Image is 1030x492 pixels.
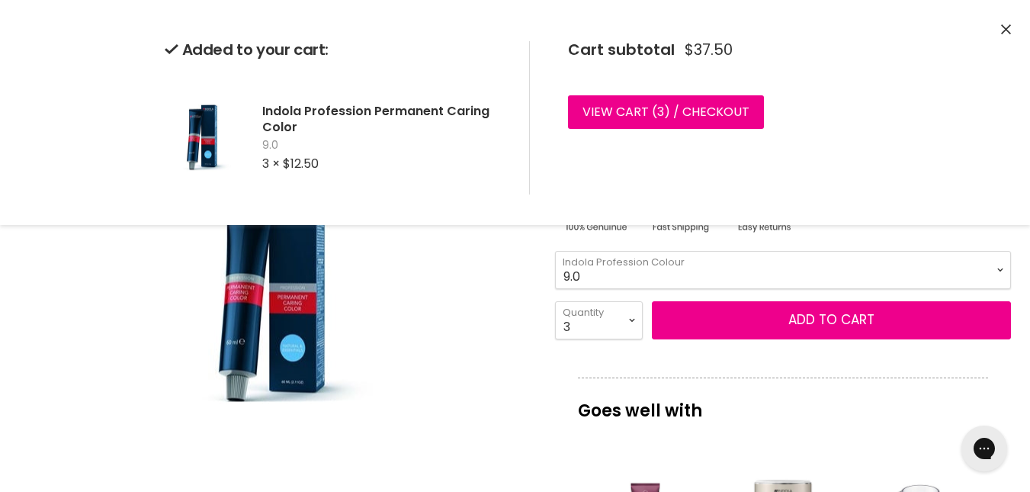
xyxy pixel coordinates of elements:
span: $37.50 [685,41,733,59]
span: 9.0 [262,138,505,153]
span: $12.50 [283,155,319,172]
select: Quantity [555,301,643,339]
a: View cart (3) / Checkout [568,95,764,129]
iframe: Gorgias live chat messenger [954,420,1015,477]
h2: Added to your cart: [165,41,505,59]
button: Add to cart [652,301,1011,339]
p: Goes well with [578,378,988,428]
span: 3 [657,103,664,121]
button: Close [1001,22,1011,38]
img: Indola Profession Permanent Caring Color [165,80,241,195]
h2: Indola Profession Permanent Caring Color [262,103,505,135]
span: Cart subtotal [568,39,675,60]
span: 3 × [262,155,280,172]
img: Indola Profession Permanent Caring Color [141,86,408,488]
